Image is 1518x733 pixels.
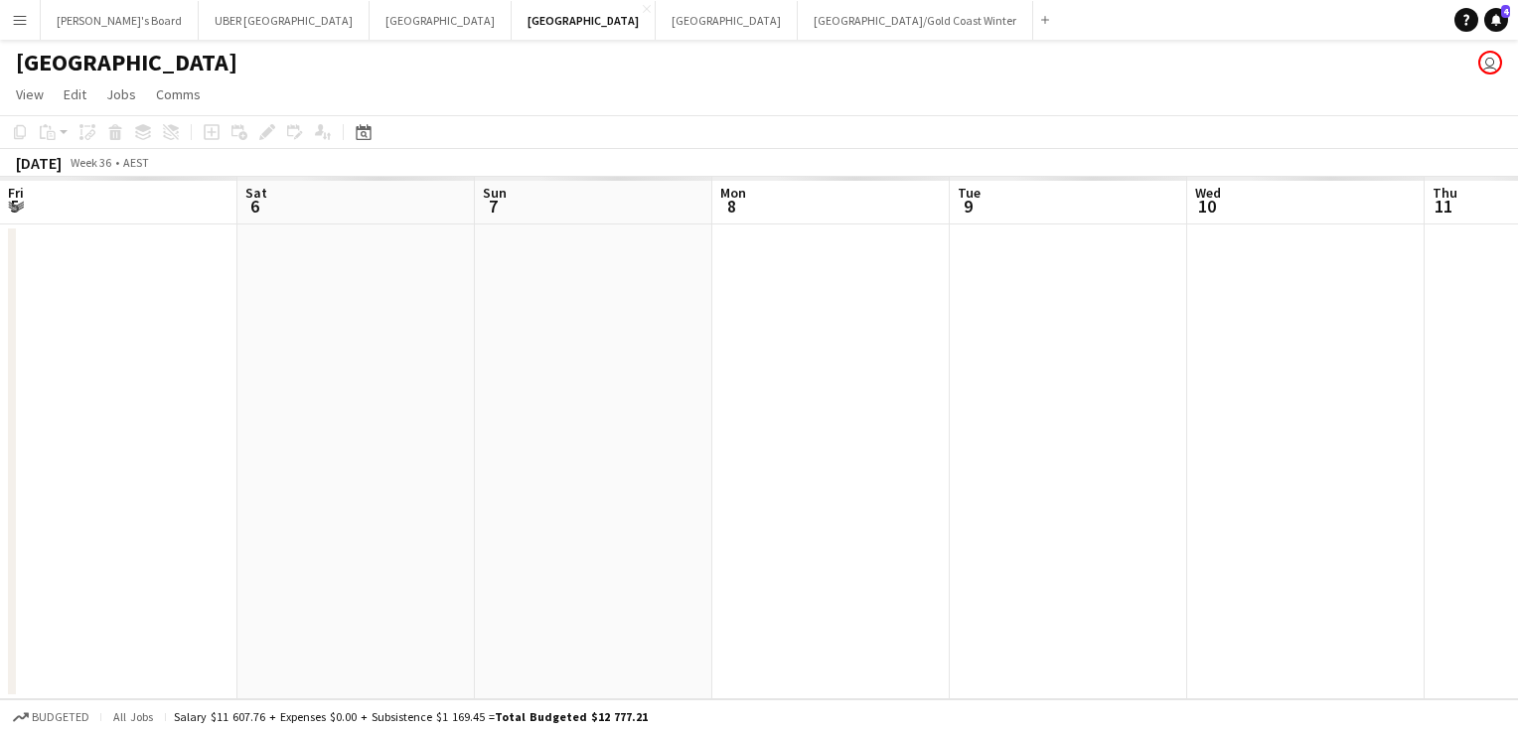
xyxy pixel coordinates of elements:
[64,85,86,103] span: Edit
[98,81,144,107] a: Jobs
[720,184,746,202] span: Mon
[1430,195,1457,218] span: 11
[109,709,157,724] span: All jobs
[1484,8,1508,32] a: 4
[242,195,267,218] span: 6
[1195,184,1221,202] span: Wed
[5,195,24,218] span: 5
[16,48,237,77] h1: [GEOGRAPHIC_DATA]
[798,1,1033,40] button: [GEOGRAPHIC_DATA]/Gold Coast Winter
[656,1,798,40] button: [GEOGRAPHIC_DATA]
[123,155,149,170] div: AEST
[156,85,201,103] span: Comms
[32,710,89,724] span: Budgeted
[955,195,981,218] span: 9
[1478,51,1502,74] app-user-avatar: Tennille Moore
[245,184,267,202] span: Sat
[1192,195,1221,218] span: 10
[10,706,92,728] button: Budgeted
[512,1,656,40] button: [GEOGRAPHIC_DATA]
[8,81,52,107] a: View
[16,85,44,103] span: View
[1433,184,1457,202] span: Thu
[370,1,512,40] button: [GEOGRAPHIC_DATA]
[495,709,648,724] span: Total Budgeted $12 777.21
[106,85,136,103] span: Jobs
[66,155,115,170] span: Week 36
[41,1,199,40] button: [PERSON_NAME]'s Board
[717,195,746,218] span: 8
[483,184,507,202] span: Sun
[1501,5,1510,18] span: 4
[480,195,507,218] span: 7
[16,153,62,173] div: [DATE]
[958,184,981,202] span: Tue
[56,81,94,107] a: Edit
[8,184,24,202] span: Fri
[199,1,370,40] button: UBER [GEOGRAPHIC_DATA]
[148,81,209,107] a: Comms
[174,709,648,724] div: Salary $11 607.76 + Expenses $0.00 + Subsistence $1 169.45 =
